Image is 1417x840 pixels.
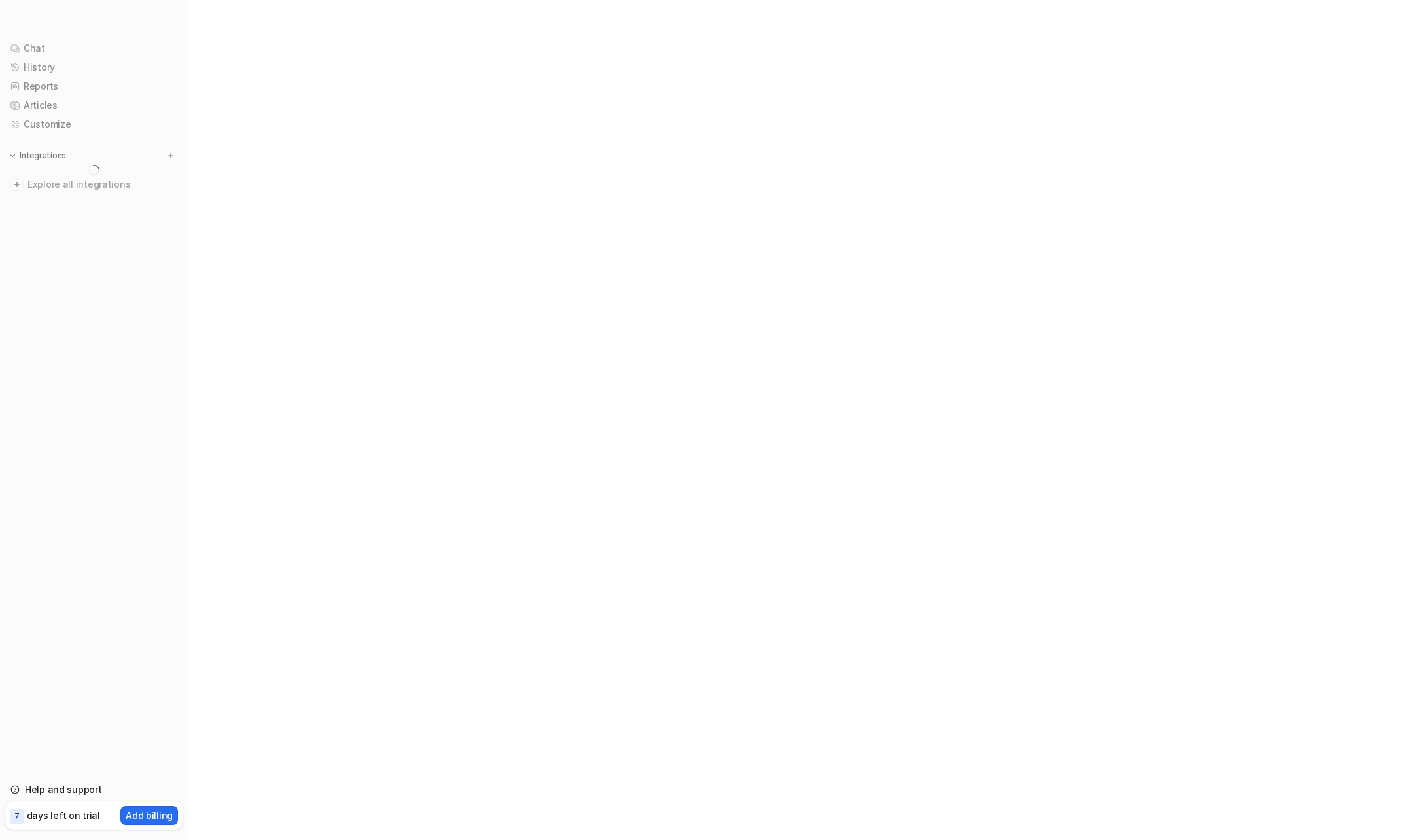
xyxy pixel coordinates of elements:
[166,151,175,160] img: menu_add.svg
[5,58,183,77] a: History
[5,39,183,58] a: Chat
[126,809,173,822] p: Add billing
[20,150,66,161] p: Integrations
[14,811,20,822] p: 7
[5,780,183,799] a: Help and support
[120,806,178,825] button: Add billing
[5,77,183,96] a: Reports
[5,115,183,133] a: Customize
[27,809,100,822] p: days left on trial
[10,178,24,191] img: explore all integrations
[5,96,183,114] a: Articles
[27,174,177,195] span: Explore all integrations
[5,149,70,162] button: Integrations
[8,151,17,160] img: expand menu
[5,175,183,194] a: Explore all integrations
